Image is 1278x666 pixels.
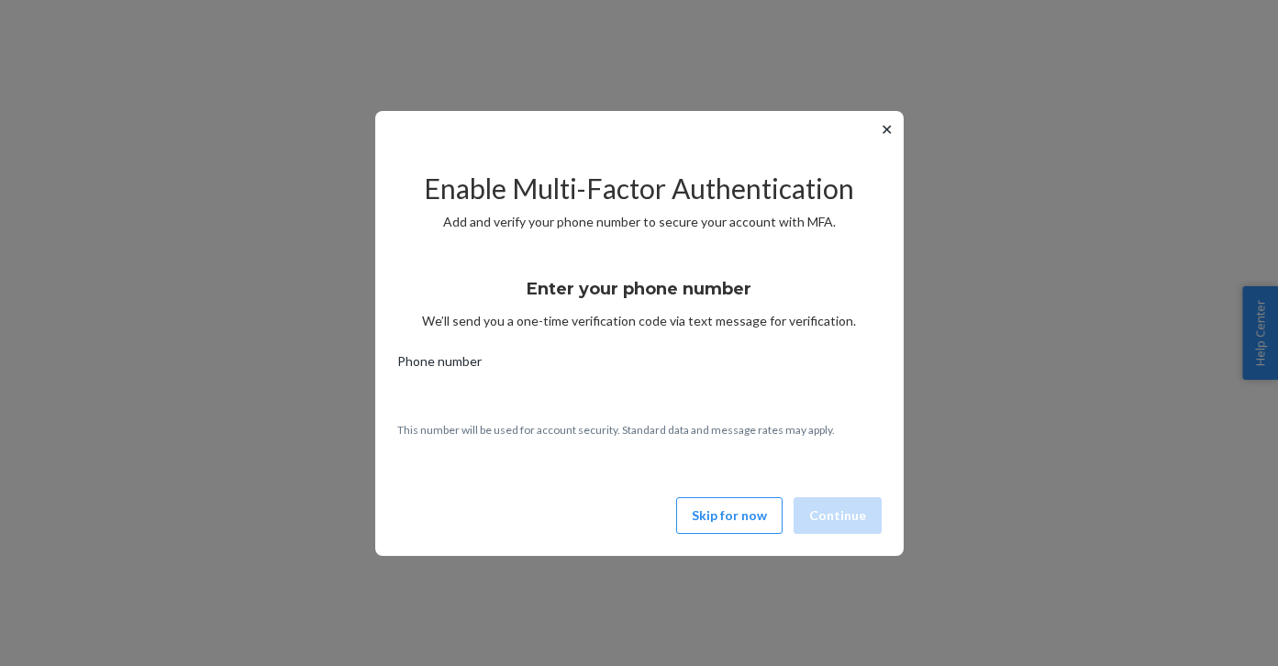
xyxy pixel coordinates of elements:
h2: Enable Multi-Factor Authentication [397,173,882,204]
p: This number will be used for account security. Standard data and message rates may apply. [397,422,882,438]
button: Skip for now [676,497,783,534]
div: We’ll send you a one-time verification code via text message for verification. [397,262,882,330]
button: Continue [794,497,882,534]
h3: Enter your phone number [527,277,751,301]
p: Add and verify your phone number to secure your account with MFA. [397,213,882,231]
button: ✕ [877,118,896,140]
span: Phone number [397,352,482,378]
